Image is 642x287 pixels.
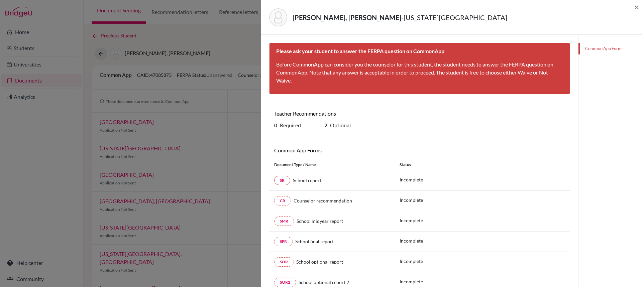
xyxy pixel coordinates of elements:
[274,110,415,117] h6: Teacher Recommendations
[274,257,294,267] a: SOR
[293,177,321,183] span: School report
[276,48,444,54] b: Please ask your student to answer the FERPA question on CommonApp
[280,122,301,128] span: Required
[269,162,395,168] div: Document Type / Name
[274,176,290,185] a: SR
[295,239,334,244] span: School final report
[395,162,570,168] div: Status
[400,278,423,285] p: Incomplete
[634,2,639,12] span: ×
[274,217,294,226] a: SMR
[274,196,291,205] a: CR
[400,217,423,224] p: Incomplete
[634,3,639,11] button: Close
[293,13,401,21] strong: [PERSON_NAME], [PERSON_NAME]
[299,279,349,285] span: School optional report 2
[400,258,423,265] p: Incomplete
[274,237,293,246] a: SFR
[274,147,415,153] h6: Common App Forms
[400,196,423,203] p: Incomplete
[400,237,423,244] p: Incomplete
[324,122,327,128] b: 2
[401,13,507,21] span: - [US_STATE][GEOGRAPHIC_DATA]
[274,122,277,128] b: 0
[330,122,351,128] span: Optional
[578,43,642,54] a: Common App Forms
[294,198,352,203] span: Counselor recommendation
[276,60,563,85] p: Before CommonApp can consider you the counselor for this student, the student needs to answer the...
[296,259,343,265] span: School optional report
[297,218,343,224] span: School midyear report
[274,278,296,287] a: SOR2
[400,176,423,183] p: Incomplete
